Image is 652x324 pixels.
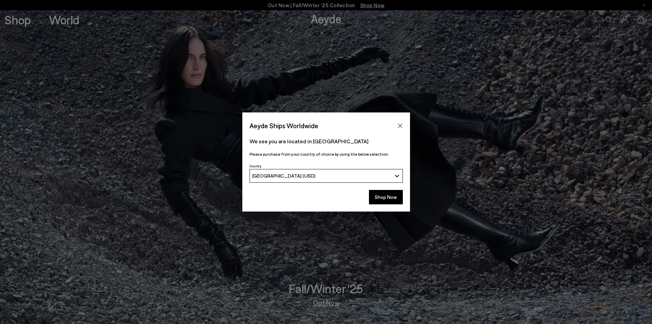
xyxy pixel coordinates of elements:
[250,151,403,157] p: Please purchase from your country of choice by using the below selection:
[250,164,261,168] span: Country
[395,121,405,131] button: Close
[250,120,318,132] span: Aeyde Ships Worldwide
[250,137,403,145] p: We see you are located in [GEOGRAPHIC_DATA]
[252,173,316,179] span: [GEOGRAPHIC_DATA] (USD)
[369,190,403,204] button: Shop Now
